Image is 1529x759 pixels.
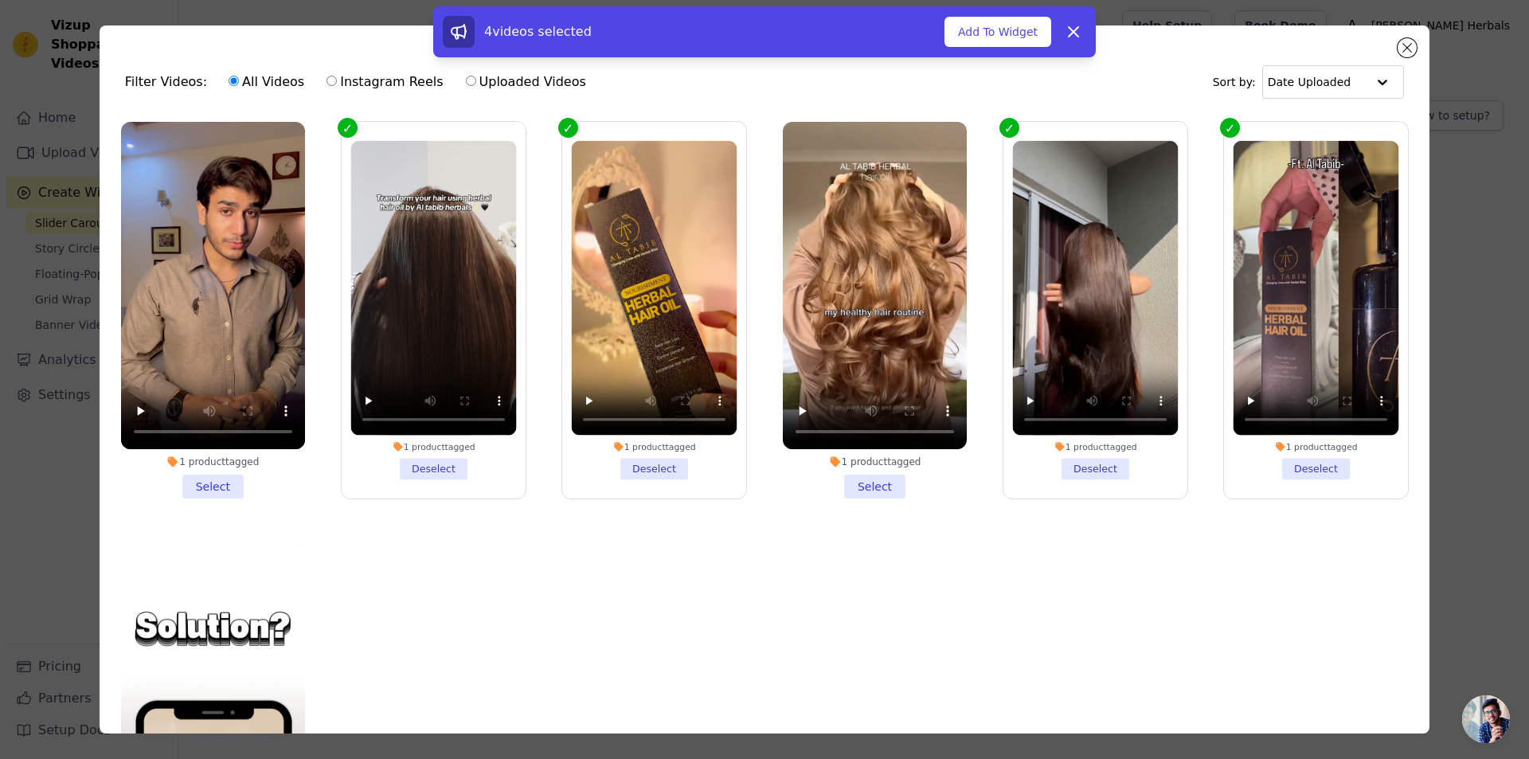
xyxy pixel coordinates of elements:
div: 1 product tagged [1234,441,1399,452]
div: 1 product tagged [1013,441,1179,452]
label: Uploaded Videos [465,72,587,92]
label: All Videos [228,72,305,92]
div: Open chat [1462,695,1510,743]
div: 1 product tagged [350,441,516,452]
div: 1 product tagged [571,441,737,452]
div: Sort by: [1213,65,1405,99]
div: Filter Videos: [125,64,595,100]
div: 1 product tagged [783,456,967,468]
span: 4 videos selected [484,24,592,39]
div: 1 product tagged [121,456,305,468]
button: Add To Widget [944,17,1051,47]
label: Instagram Reels [326,72,444,92]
